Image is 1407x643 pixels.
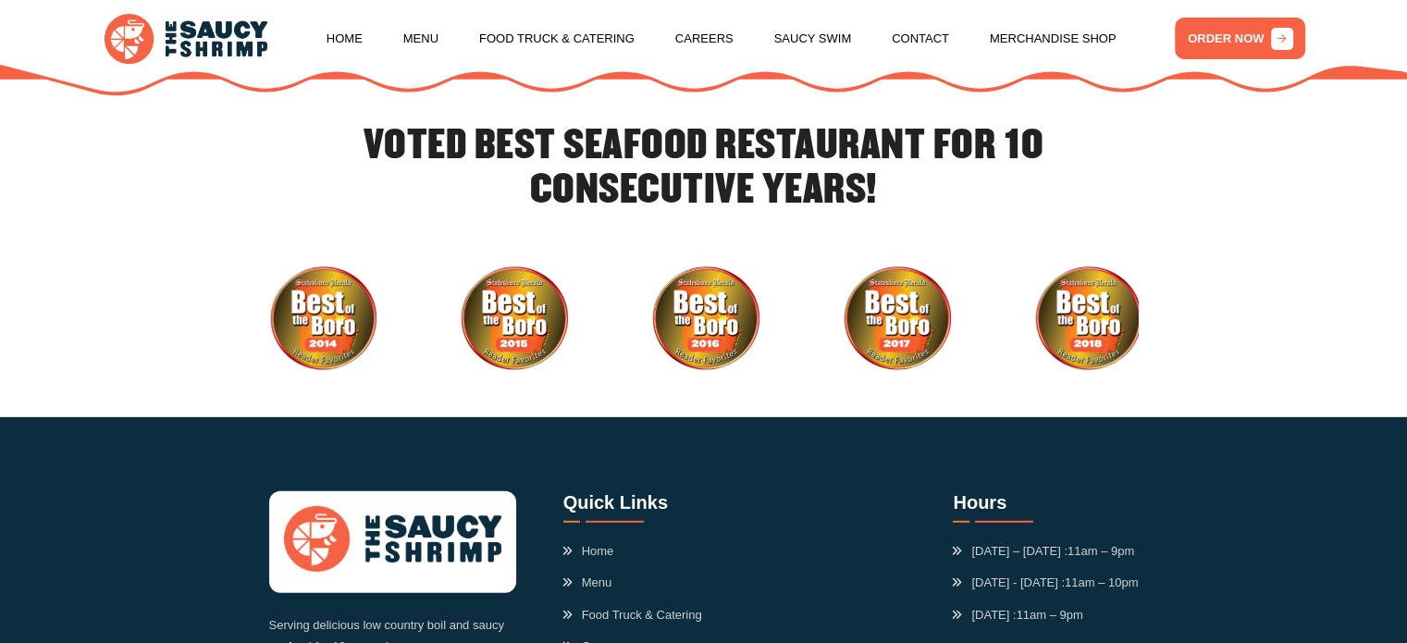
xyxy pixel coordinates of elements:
a: Careers [675,4,734,74]
a: Menu [563,574,612,592]
a: ORDER NOW [1175,18,1305,59]
img: logo [284,506,501,572]
div: 4 / 10 [843,265,951,373]
a: Home [563,542,614,561]
img: Best of the Boro [460,265,568,373]
span: [DATE] – [DATE] : [953,542,1134,561]
a: Saucy Swim [774,4,852,74]
img: Best of the Boro [651,265,759,373]
a: Food Truck & Catering [563,606,702,624]
span: [DATE] - [DATE] : [953,574,1138,592]
div: 2 / 10 [460,265,568,373]
h3: Hours [953,491,1138,523]
a: Home [327,4,363,74]
div: 1 / 10 [269,265,377,373]
span: 11am – 9pm [1068,544,1134,558]
div: 3 / 10 [651,265,759,373]
img: logo [105,14,267,63]
img: Best of the Boro [843,265,951,373]
a: Contact [892,4,949,74]
h2: VOTED BEST SEAFOOD RESTAURANT FOR 10 CONSECUTIVE YEARS! [269,124,1139,257]
a: Merchandise Shop [990,4,1117,74]
div: 5 / 10 [1034,265,1142,373]
a: Menu [403,4,438,74]
span: [DATE] : [953,606,1082,624]
span: 11am – 10pm [1065,575,1139,589]
img: Best of the Boro [1034,265,1142,373]
span: 11am – 9pm [1016,608,1082,622]
h3: Quick Links [563,491,711,523]
a: Food Truck & Catering [479,4,635,74]
img: Best of the Boro [269,265,377,373]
